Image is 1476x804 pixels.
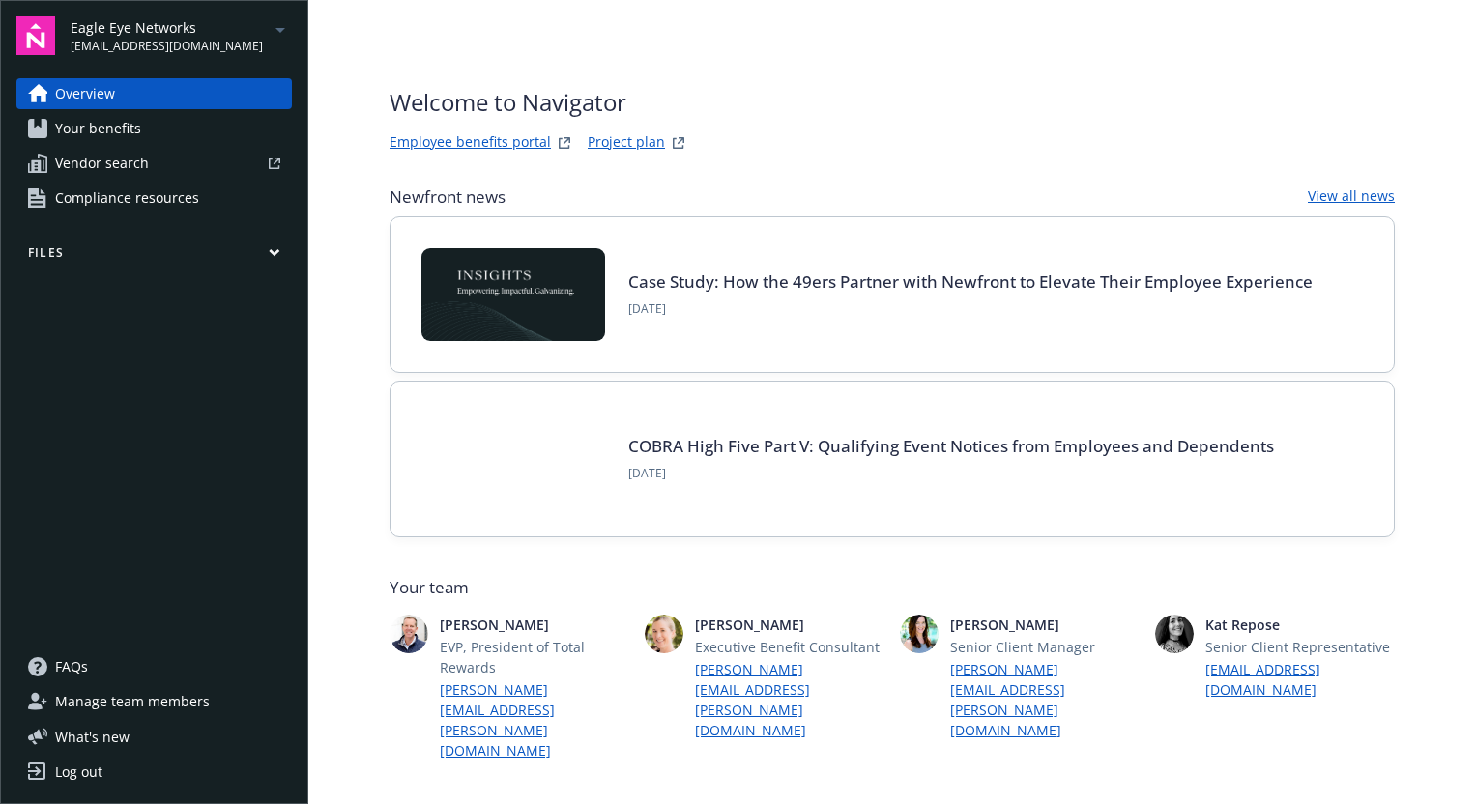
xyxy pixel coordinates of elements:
[900,615,939,653] img: photo
[421,413,605,505] img: BLOG-Card Image - Compliance - COBRA High Five Pt 5 - 09-11-25.jpg
[55,148,149,179] span: Vendor search
[390,186,506,209] span: Newfront news
[553,131,576,155] a: striveWebsite
[16,78,292,109] a: Overview
[71,38,263,55] span: [EMAIL_ADDRESS][DOMAIN_NAME]
[628,271,1313,293] a: Case Study: How the 49ers Partner with Newfront to Elevate Their Employee Experience
[16,113,292,144] a: Your benefits
[71,16,292,55] button: Eagle Eye Networks[EMAIL_ADDRESS][DOMAIN_NAME]arrowDropDown
[421,248,605,341] img: Card Image - INSIGHTS copy.png
[71,17,263,38] span: Eagle Eye Networks
[55,686,210,717] span: Manage team members
[950,637,1140,657] span: Senior Client Manager
[1308,186,1395,209] a: View all news
[390,131,551,155] a: Employee benefits portal
[16,148,292,179] a: Vendor search
[628,301,1313,318] span: [DATE]
[440,637,629,677] span: EVP, President of Total Rewards
[55,78,115,109] span: Overview
[440,615,629,635] span: [PERSON_NAME]
[16,727,160,747] button: What's new
[645,615,683,653] img: photo
[390,615,428,653] img: photo
[440,679,629,761] a: [PERSON_NAME][EMAIL_ADDRESS][PERSON_NAME][DOMAIN_NAME]
[950,615,1140,635] span: [PERSON_NAME]
[695,637,884,657] span: Executive Benefit Consultant
[628,435,1274,457] a: COBRA High Five Part V: Qualifying Event Notices from Employees and Dependents
[16,686,292,717] a: Manage team members
[390,85,690,120] span: Welcome to Navigator
[588,131,665,155] a: Project plan
[55,727,130,747] span: What ' s new
[1155,615,1194,653] img: photo
[16,16,55,55] img: navigator-logo.svg
[16,651,292,682] a: FAQs
[269,17,292,41] a: arrowDropDown
[628,465,1274,482] span: [DATE]
[667,131,690,155] a: projectPlanWebsite
[55,183,199,214] span: Compliance resources
[1205,659,1395,700] a: [EMAIL_ADDRESS][DOMAIN_NAME]
[55,651,88,682] span: FAQs
[16,183,292,214] a: Compliance resources
[390,576,1395,599] span: Your team
[950,659,1140,740] a: [PERSON_NAME][EMAIL_ADDRESS][PERSON_NAME][DOMAIN_NAME]
[695,615,884,635] span: [PERSON_NAME]
[55,757,102,788] div: Log out
[55,113,141,144] span: Your benefits
[1205,615,1395,635] span: Kat Repose
[1205,637,1395,657] span: Senior Client Representative
[695,659,884,740] a: [PERSON_NAME][EMAIL_ADDRESS][PERSON_NAME][DOMAIN_NAME]
[16,244,292,269] button: Files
